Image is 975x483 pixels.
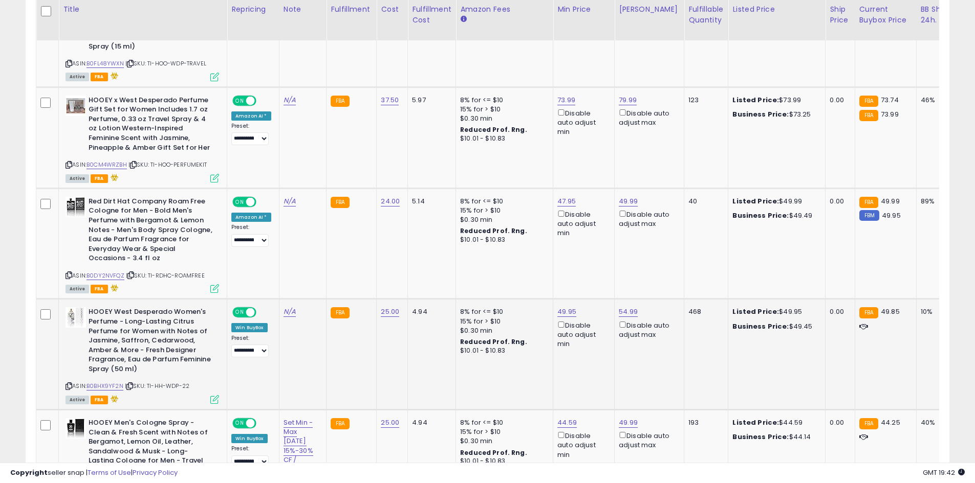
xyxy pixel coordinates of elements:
[284,196,296,206] a: N/A
[881,196,900,206] span: 49.99
[460,134,545,143] div: $10.01 - $10.83
[233,197,246,206] span: ON
[231,111,271,121] div: Amazon AI *
[460,236,545,244] div: $10.01 - $10.83
[859,307,878,318] small: FBA
[921,96,955,105] div: 46%
[732,321,789,331] b: Business Price:
[619,196,638,206] a: 49.99
[108,395,119,402] i: hazardous material
[859,197,878,208] small: FBA
[460,215,545,224] div: $0.30 min
[732,418,779,427] b: Listed Price:
[859,96,878,107] small: FBA
[89,307,213,376] b: HOOEY West Desperado Women's Perfume - Long-Lasting Citrus Perfume for Women with Notes of Jasmin...
[10,468,48,477] strong: Copyright
[133,468,178,477] a: Privacy Policy
[881,418,900,427] span: 44.25
[89,197,213,266] b: Red Dirt Hat Company Roam Free Cologne for Men - Bold Men's Perfume with Bergamot & Lemon Notes -...
[255,197,271,206] span: OFF
[91,396,108,404] span: FBA
[88,468,131,477] a: Terms of Use
[732,109,789,119] b: Business Price:
[284,4,322,15] div: Note
[255,308,271,317] span: OFF
[460,317,545,326] div: 15% for > $10
[108,72,119,79] i: hazardous material
[66,73,89,81] span: All listings currently available for purchase on Amazon
[732,418,817,427] div: $44.59
[921,4,958,26] div: BB Share 24h.
[732,322,817,331] div: $49.45
[460,418,545,427] div: 8% for <= $10
[732,432,789,442] b: Business Price:
[557,196,576,206] a: 47.95
[231,434,268,443] div: Win BuyBox
[460,125,527,134] b: Reduced Prof. Rng.
[331,307,350,318] small: FBA
[89,96,213,155] b: HOOEY x West Desperado Perfume Gift Set for Women Includes 1.7 oz Perfume, 0.33 oz Travel Spray &...
[66,418,86,439] img: 41lwEGmnPgL._SL40_.jpg
[381,196,400,206] a: 24.00
[732,96,817,105] div: $73.99
[460,226,527,235] b: Reduced Prof. Rng.
[231,4,275,15] div: Repricing
[231,323,268,332] div: Win BuyBox
[732,307,817,316] div: $49.95
[460,436,545,446] div: $0.30 min
[108,284,119,291] i: hazardous material
[619,95,637,105] a: 79.99
[688,197,720,206] div: 40
[557,4,610,15] div: Min Price
[66,307,219,403] div: ASIN:
[460,15,466,24] small: Amazon Fees.
[859,4,912,26] div: Current Buybox Price
[412,418,448,427] div: 4.94
[125,382,189,390] span: | SKU: TI-HH-WDP-22
[830,418,847,427] div: 0.00
[233,96,246,105] span: ON
[859,210,879,221] small: FBM
[231,123,271,146] div: Preset:
[859,418,878,429] small: FBA
[921,418,955,427] div: 40%
[381,418,399,428] a: 25.00
[732,211,817,220] div: $49.49
[921,197,955,206] div: 89%
[688,418,720,427] div: 193
[732,196,779,206] b: Listed Price:
[619,4,680,15] div: [PERSON_NAME]
[66,174,89,183] span: All listings currently available for purchase on Amazon
[619,107,676,127] div: Disable auto adjust max
[923,468,965,477] span: 2025-10-13 19:42 GMT
[732,110,817,119] div: $73.25
[231,335,271,358] div: Preset:
[732,95,779,105] b: Listed Price:
[412,96,448,105] div: 5.97
[412,307,448,316] div: 4.94
[619,209,676,228] div: Disable auto adjust max
[830,307,847,316] div: 0.00
[412,197,448,206] div: 5.14
[557,319,606,349] div: Disable auto adjust min
[688,96,720,105] div: 123
[126,271,205,280] span: | SKU: TI-RDHC-ROAMFREE
[881,95,899,105] span: 73.74
[557,209,606,238] div: Disable auto adjust min
[381,95,399,105] a: 37.50
[830,197,847,206] div: 0.00
[557,418,577,428] a: 44.59
[66,96,219,181] div: ASIN:
[619,418,638,428] a: 49.99
[331,4,372,15] div: Fulfillment
[231,213,271,222] div: Amazon AI *
[412,4,451,26] div: Fulfillment Cost
[460,326,545,335] div: $0.30 min
[284,307,296,317] a: N/A
[460,427,545,436] div: 15% for > $10
[331,96,350,107] small: FBA
[881,307,900,316] span: 49.85
[331,197,350,208] small: FBA
[688,4,724,26] div: Fulfillable Quantity
[86,271,124,280] a: B0DY2NVFQZ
